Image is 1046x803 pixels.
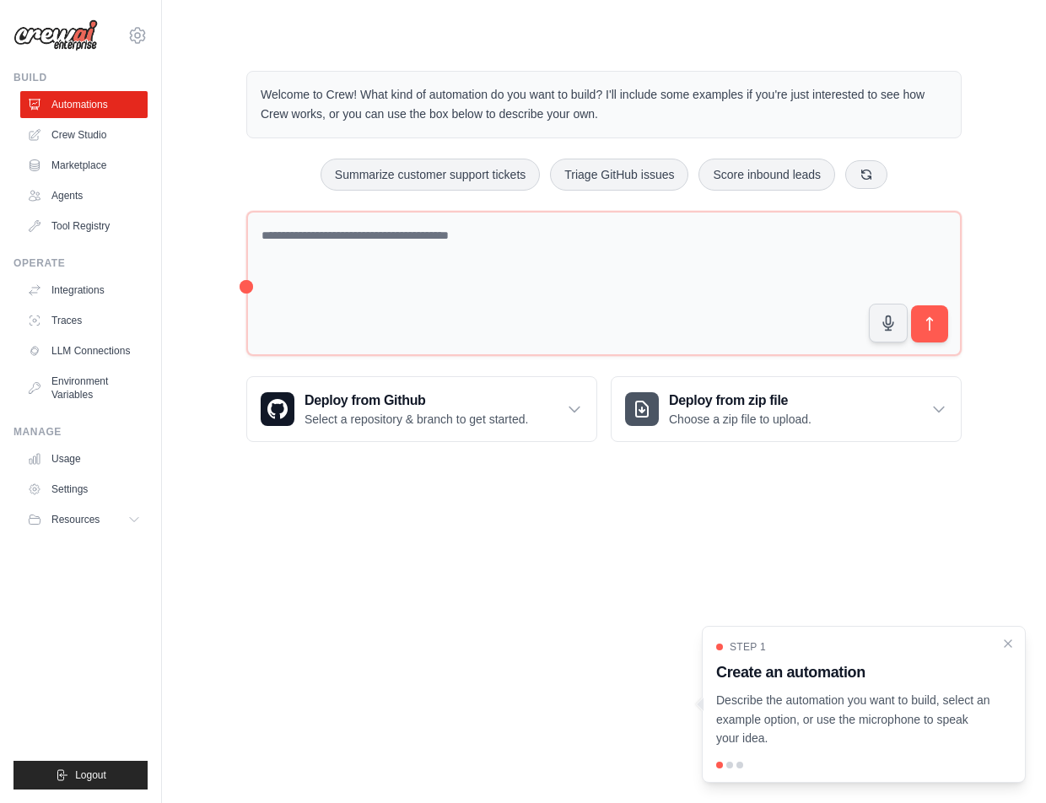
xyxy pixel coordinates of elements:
a: Crew Studio [20,121,148,148]
span: Step 1 [730,640,766,654]
h3: Create an automation [716,660,991,684]
a: Usage [20,445,148,472]
p: Describe the automation you want to build, select an example option, or use the microphone to spe... [716,691,991,748]
button: Resources [20,506,148,533]
a: Environment Variables [20,368,148,408]
button: Logout [13,761,148,790]
button: Close walkthrough [1001,637,1015,650]
a: Automations [20,91,148,118]
h3: Deploy from Github [305,391,528,411]
p: Select a repository & branch to get started. [305,411,528,428]
a: Traces [20,307,148,334]
h3: Deploy from zip file [669,391,811,411]
p: Choose a zip file to upload. [669,411,811,428]
div: Manage [13,425,148,439]
button: Summarize customer support tickets [321,159,540,191]
a: Settings [20,476,148,503]
p: Welcome to Crew! What kind of automation do you want to build? I'll include some examples if you'... [261,85,947,124]
div: Build [13,71,148,84]
img: Logo [13,19,98,51]
button: Score inbound leads [698,159,835,191]
div: Operate [13,256,148,270]
a: Agents [20,182,148,209]
a: LLM Connections [20,337,148,364]
a: Tool Registry [20,213,148,240]
a: Marketplace [20,152,148,179]
button: Triage GitHub issues [550,159,688,191]
span: Resources [51,513,100,526]
span: Logout [75,768,106,782]
a: Integrations [20,277,148,304]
